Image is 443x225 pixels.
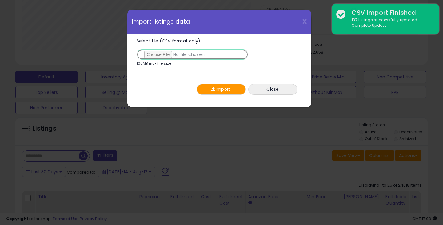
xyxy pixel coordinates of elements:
u: Complete Update [352,23,386,28]
p: 100MB max file size [137,62,171,65]
span: Select file (CSV format only) [137,38,201,44]
div: 137 listings successfully updated. [347,17,435,29]
button: Close [248,84,297,95]
div: CSV Import Finished. [347,8,435,17]
button: Import [197,84,246,95]
span: X [302,17,307,26]
span: Import listings data [132,19,190,25]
